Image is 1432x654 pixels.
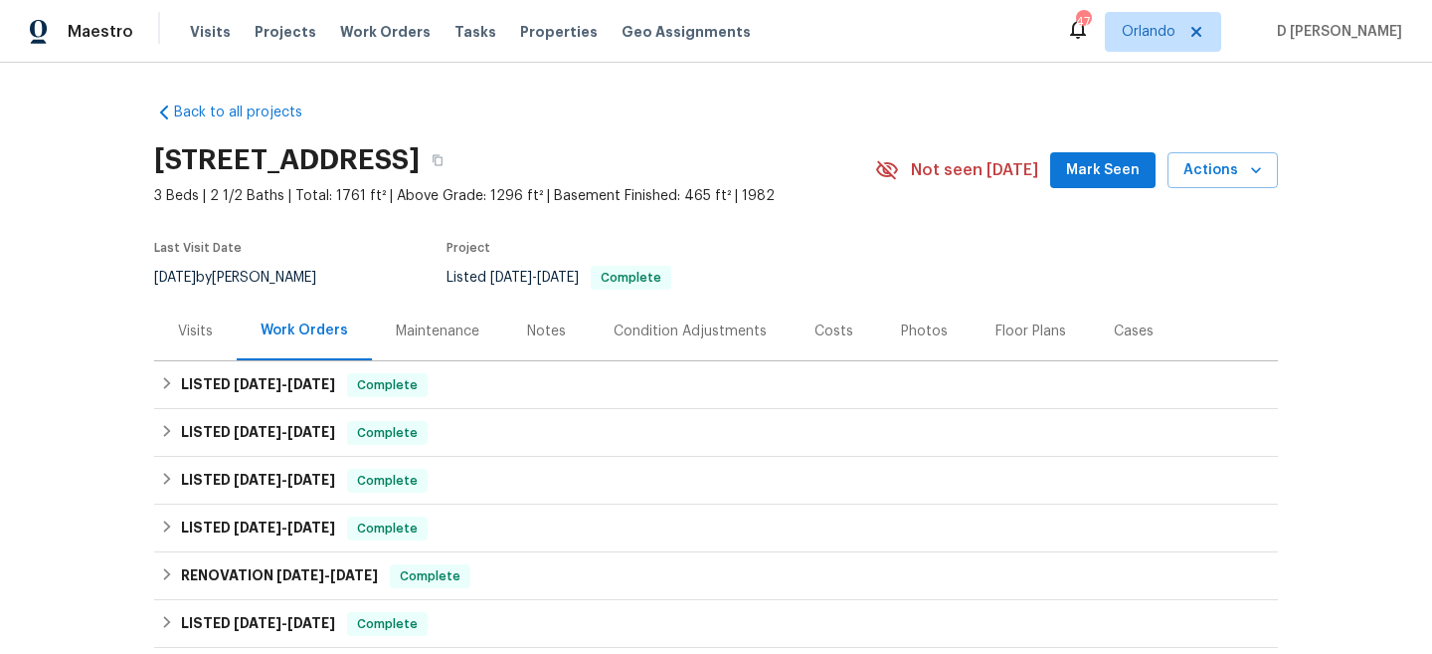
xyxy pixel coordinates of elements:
[154,409,1278,457] div: LISTED [DATE]-[DATE]Complete
[527,322,566,341] div: Notes
[447,271,671,285] span: Listed
[154,266,340,290] div: by [PERSON_NAME]
[1050,152,1156,189] button: Mark Seen
[276,568,378,582] span: -
[330,568,378,582] span: [DATE]
[593,272,669,284] span: Complete
[261,321,348,340] div: Work Orders
[447,242,490,254] span: Project
[181,564,378,588] h6: RENOVATION
[190,22,231,42] span: Visits
[287,616,335,630] span: [DATE]
[814,322,853,341] div: Costs
[454,25,496,39] span: Tasks
[154,361,1278,409] div: LISTED [DATE]-[DATE]Complete
[234,377,335,391] span: -
[178,322,213,341] div: Visits
[255,22,316,42] span: Projects
[234,521,281,535] span: [DATE]
[490,271,579,285] span: -
[420,142,455,178] button: Copy Address
[154,600,1278,648] div: LISTED [DATE]-[DATE]Complete
[287,425,335,439] span: [DATE]
[181,612,335,636] h6: LISTED
[349,614,426,634] span: Complete
[234,521,335,535] span: -
[154,552,1278,600] div: RENOVATION [DATE]-[DATE]Complete
[154,271,196,285] span: [DATE]
[234,425,335,439] span: -
[340,22,431,42] span: Work Orders
[520,22,598,42] span: Properties
[537,271,579,285] span: [DATE]
[349,519,426,539] span: Complete
[181,517,335,541] h6: LISTED
[234,377,281,391] span: [DATE]
[234,616,281,630] span: [DATE]
[181,373,335,397] h6: LISTED
[1066,158,1140,183] span: Mark Seen
[276,568,324,582] span: [DATE]
[1122,22,1175,42] span: Orlando
[995,322,1066,341] div: Floor Plans
[287,473,335,487] span: [DATE]
[287,377,335,391] span: [DATE]
[154,150,420,170] h2: [STREET_ADDRESS]
[490,271,532,285] span: [DATE]
[614,322,767,341] div: Condition Adjustments
[234,425,281,439] span: [DATE]
[1167,152,1278,189] button: Actions
[349,423,426,443] span: Complete
[154,457,1278,505] div: LISTED [DATE]-[DATE]Complete
[181,469,335,493] h6: LISTED
[1076,12,1090,32] div: 47
[392,566,468,586] span: Complete
[234,473,281,487] span: [DATE]
[181,421,335,445] h6: LISTED
[1183,158,1262,183] span: Actions
[154,103,345,122] a: Back to all projects
[287,521,335,535] span: [DATE]
[349,471,426,491] span: Complete
[349,375,426,395] span: Complete
[154,505,1278,552] div: LISTED [DATE]-[DATE]Complete
[234,616,335,630] span: -
[68,22,133,42] span: Maestro
[1114,322,1154,341] div: Cases
[396,322,479,341] div: Maintenance
[154,242,242,254] span: Last Visit Date
[901,322,948,341] div: Photos
[154,186,875,206] span: 3 Beds | 2 1/2 Baths | Total: 1761 ft² | Above Grade: 1296 ft² | Basement Finished: 465 ft² | 1982
[911,160,1038,180] span: Not seen [DATE]
[622,22,751,42] span: Geo Assignments
[1269,22,1402,42] span: D [PERSON_NAME]
[234,473,335,487] span: -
